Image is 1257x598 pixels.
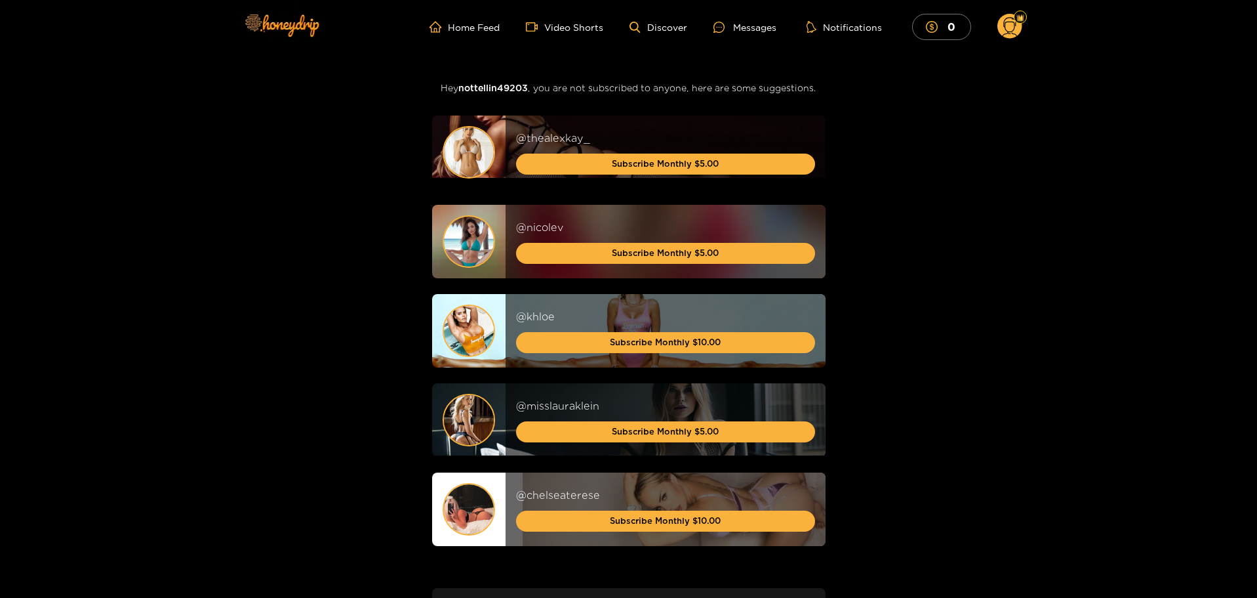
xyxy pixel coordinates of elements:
[444,217,494,267] img: sfsdf
[912,14,971,39] button: 0
[610,514,721,527] span: Subscribe Monthly $10.00
[526,21,603,33] a: Video Shorts
[516,421,815,442] button: Subscribe Monthly $5.00
[432,80,826,95] h3: Hey , you are not subscribed to anyone, here are some suggestions.
[946,20,957,33] mark: 0
[444,395,494,445] img: sfsdf
[429,21,448,33] span: home
[516,154,815,175] button: Subscribe Monthly $5.00
[516,398,815,414] div: @ misslauraklein
[629,22,687,33] a: Discover
[516,488,815,503] div: @ chelseaterese
[516,332,815,353] button: Subscribe Monthly $10.00
[516,309,815,324] div: @ khloe
[713,20,776,35] div: Messages
[803,20,886,33] button: Notifications
[1016,14,1024,22] img: Fan Level
[526,21,544,33] span: video-camera
[516,220,815,235] div: @ nicolev
[516,131,815,146] div: @ thealexkay_
[612,246,719,259] span: Subscribe Monthly $5.00
[444,306,494,356] img: sfsdf
[516,511,815,532] button: Subscribe Monthly $10.00
[444,127,494,177] img: sfsdf
[612,425,719,438] span: Subscribe Monthly $5.00
[444,484,494,534] img: sfsdf
[458,83,528,93] span: nottellin49203
[610,335,721,349] span: Subscribe Monthly $10.00
[429,21,500,33] a: Home Feed
[926,21,944,33] span: dollar
[516,243,815,264] button: Subscribe Monthly $5.00
[612,157,719,170] span: Subscribe Monthly $5.00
